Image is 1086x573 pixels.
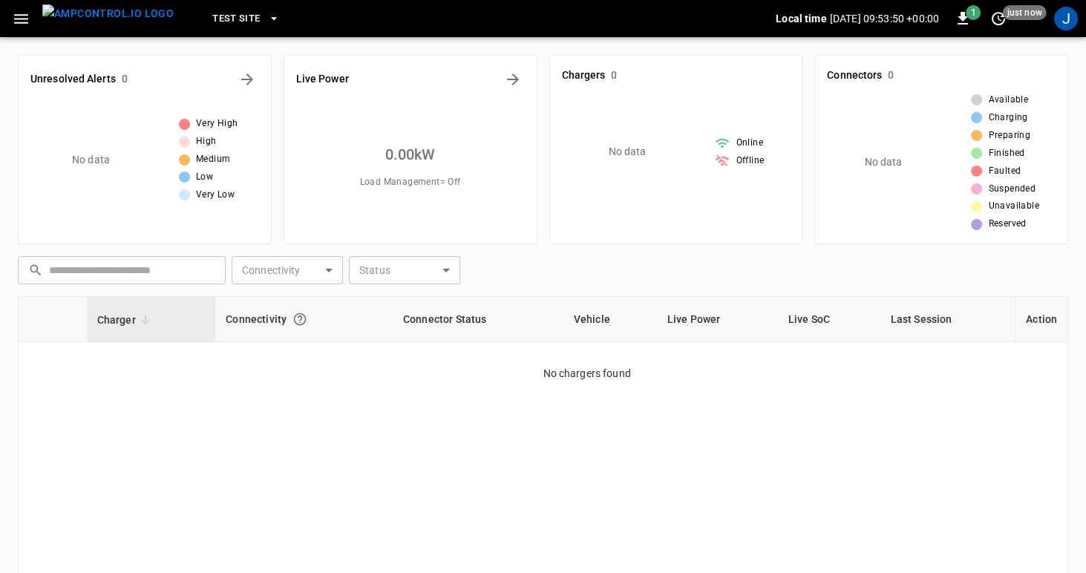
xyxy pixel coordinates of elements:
h6: Unresolved Alerts [30,71,116,88]
p: No data [864,154,902,170]
span: High [196,134,217,149]
button: set refresh interval [987,7,1010,30]
div: profile-icon [1054,7,1078,30]
span: Available [988,93,1028,108]
p: Local time [776,11,827,26]
h6: 0 [122,71,128,88]
h6: Chargers [562,68,606,84]
span: Very Low [196,188,235,203]
p: [DATE] 09:53:50 +00:00 [830,11,939,26]
th: Last Session [880,297,1015,342]
span: Reserved [988,217,1026,232]
span: Preparing [988,128,1030,143]
span: Suspended [988,182,1036,197]
h6: 0 [888,68,894,84]
span: Low [196,170,213,185]
h6: 0.00 kW [385,143,436,166]
button: Connection between the charger and our software. [287,306,313,333]
button: test site [206,4,285,33]
h6: Live Power [296,71,349,88]
span: Charger [97,311,155,329]
img: ampcontrol.io logo [42,4,174,23]
span: Finished [988,146,1024,161]
p: No chargers found [543,342,1068,382]
button: All Alerts [235,68,259,91]
h6: 0 [611,68,617,84]
span: Offline [736,154,764,168]
span: 1 [966,5,981,20]
th: Action [1015,297,1067,342]
div: Connectivity [226,306,382,333]
span: Faulted [988,164,1021,179]
span: test site [212,10,260,27]
span: Very High [196,117,238,131]
span: Medium [196,152,230,167]
span: just now [1003,5,1047,20]
h6: Connectors [827,68,882,84]
span: Load Management = Off [360,175,461,190]
th: Live Power [657,297,778,342]
p: No data [72,152,110,168]
th: Live SoC [778,297,880,342]
span: Online [736,136,762,151]
th: Vehicle [563,297,657,342]
span: Unavailable [988,199,1038,214]
button: Energy Overview [501,68,525,91]
th: Connector Status [393,297,563,342]
p: No data [608,144,646,160]
span: Charging [988,111,1027,125]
